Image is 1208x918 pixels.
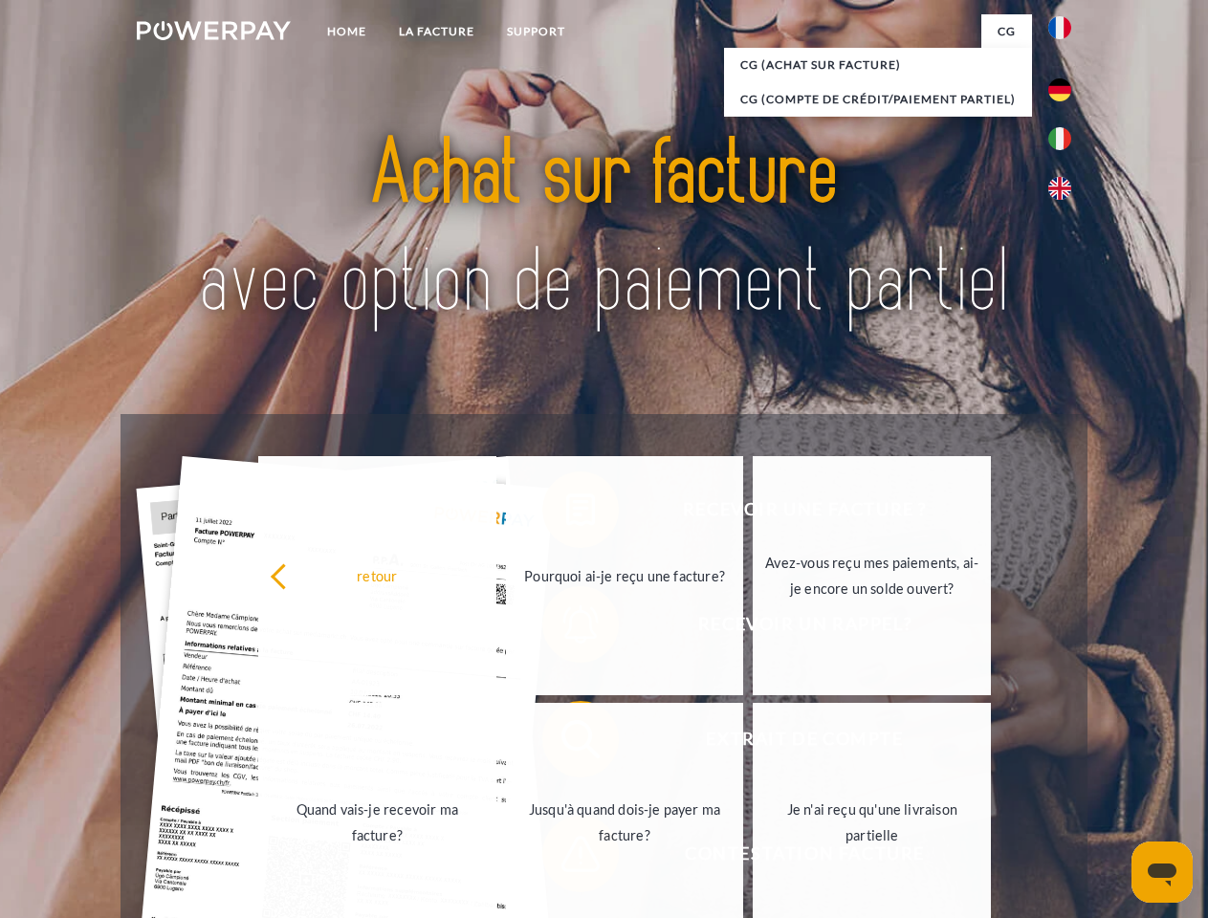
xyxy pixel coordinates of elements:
iframe: Bouton de lancement de la fenêtre de messagerie [1131,841,1193,903]
a: Support [491,14,582,49]
div: Avez-vous reçu mes paiements, ai-je encore un solde ouvert? [764,550,979,601]
div: Je n'ai reçu qu'une livraison partielle [764,797,979,848]
img: title-powerpay_fr.svg [183,92,1025,366]
img: it [1048,127,1071,150]
a: LA FACTURE [383,14,491,49]
a: Home [311,14,383,49]
a: Avez-vous reçu mes paiements, ai-je encore un solde ouvert? [753,456,991,695]
a: CG [981,14,1032,49]
img: en [1048,177,1071,200]
img: de [1048,78,1071,101]
img: fr [1048,16,1071,39]
div: retour [270,562,485,588]
img: logo-powerpay-white.svg [137,21,291,40]
div: Quand vais-je recevoir ma facture? [270,797,485,848]
a: CG (Compte de crédit/paiement partiel) [724,82,1032,117]
div: Jusqu'à quand dois-je payer ma facture? [517,797,733,848]
div: Pourquoi ai-je reçu une facture? [517,562,733,588]
a: CG (achat sur facture) [724,48,1032,82]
